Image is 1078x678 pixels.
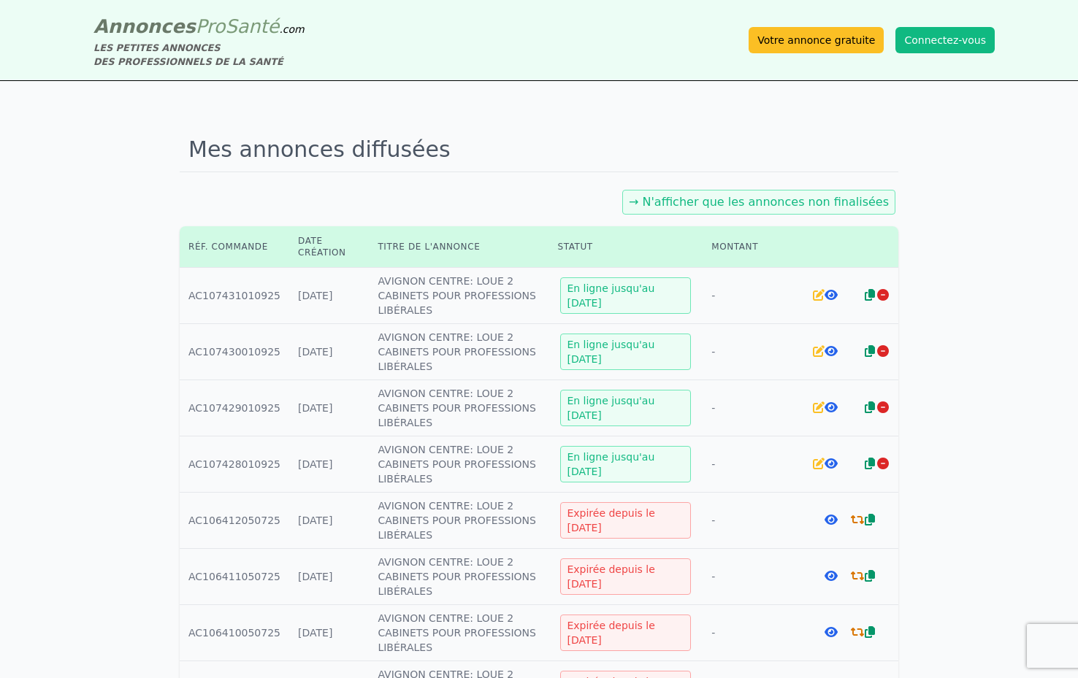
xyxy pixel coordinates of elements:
td: AC107430010925 [180,324,289,380]
a: → N'afficher que les annonces non finalisées [629,195,889,209]
th: Statut [548,226,703,268]
td: [DATE] [289,380,369,436]
i: Arrêter la diffusion de l'annonce [877,458,889,469]
td: - [703,549,803,605]
a: Votre annonce gratuite [749,27,884,53]
th: Montant [703,226,803,268]
td: AC106412050725 [180,493,289,549]
i: Arrêter la diffusion de l'annonce [877,345,889,357]
td: [DATE] [289,549,369,605]
span: Annonces [93,15,196,37]
i: Voir l'annonce [825,401,838,413]
td: [DATE] [289,605,369,661]
div: Expirée depuis le [DATE] [560,502,691,539]
th: Date création [289,226,369,268]
i: Voir l'annonce [825,514,838,525]
i: Renouveler la commande [851,626,864,638]
i: Dupliquer l'annonce [865,570,875,582]
td: AVIGNON CENTRE: LOUE 2 CABINETS POUR PROFESSIONS LIBÉRALES [369,436,548,493]
td: [DATE] [289,268,369,324]
th: Titre de l'annonce [369,226,548,268]
td: AC106411050725 [180,549,289,605]
div: En ligne jusqu'au [DATE] [560,277,691,314]
td: - [703,436,803,493]
i: Editer l'annonce [813,345,825,357]
td: - [703,605,803,661]
td: AC107428010925 [180,436,289,493]
td: AC107431010925 [180,268,289,324]
td: AVIGNON CENTRE: LOUE 2 CABINETS POUR PROFESSIONS LIBÉRALES [369,380,548,436]
i: Editer l'annonce [813,458,825,469]
div: Expirée depuis le [DATE] [560,558,691,595]
td: - [703,493,803,549]
a: AnnoncesProSanté.com [93,15,305,37]
td: AC106410050725 [180,605,289,661]
td: AVIGNON CENTRE: LOUE 2 CABINETS POUR PROFESSIONS LIBÉRALES [369,268,548,324]
i: Voir l'annonce [825,570,838,582]
span: Pro [196,15,226,37]
i: Arrêter la diffusion de l'annonce [877,401,889,413]
i: Dupliquer l'annonce [865,401,875,413]
th: Réf. commande [180,226,289,268]
i: Voir l'annonce [825,289,838,301]
i: Renouveler la commande [851,570,864,582]
i: Dupliquer l'annonce [865,514,875,525]
td: AVIGNON CENTRE: LOUE 2 CABINETS POUR PROFESSIONS LIBÉRALES [369,605,548,661]
i: Dupliquer l'annonce [865,289,875,301]
td: [DATE] [289,436,369,493]
td: [DATE] [289,493,369,549]
div: En ligne jusqu'au [DATE] [560,390,691,426]
i: Voir l'annonce [825,345,838,357]
h1: Mes annonces diffusées [180,128,898,172]
i: Dupliquer l'annonce [865,458,875,469]
div: En ligne jusqu'au [DATE] [560,446,691,482]
div: LES PETITES ANNONCES DES PROFESSIONNELS DE LA SANTÉ [93,41,305,69]
span: Santé [225,15,279,37]
td: AVIGNON CENTRE: LOUE 2 CABINETS POUR PROFESSIONS LIBÉRALES [369,493,548,549]
i: Editer l'annonce [813,289,825,301]
i: Arrêter la diffusion de l'annonce [877,289,889,301]
td: - [703,268,803,324]
i: Dupliquer l'annonce [865,345,875,357]
td: - [703,380,803,436]
td: AVIGNON CENTRE: LOUE 2 CABINETS POUR PROFESSIONS LIBÉRALES [369,549,548,605]
span: .com [279,23,304,35]
button: Connectez-vous [895,27,995,53]
div: Expirée depuis le [DATE] [560,615,691,651]
i: Dupliquer l'annonce [865,626,875,638]
i: Renouveler la commande [851,514,864,525]
i: Voir l'annonce [825,626,838,638]
i: Editer l'annonce [813,401,825,413]
td: [DATE] [289,324,369,380]
td: AVIGNON CENTRE: LOUE 2 CABINETS POUR PROFESSIONS LIBÉRALES [369,324,548,380]
i: Voir l'annonce [825,458,838,469]
td: - [703,324,803,380]
div: En ligne jusqu'au [DATE] [560,334,691,370]
td: AC107429010925 [180,380,289,436]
